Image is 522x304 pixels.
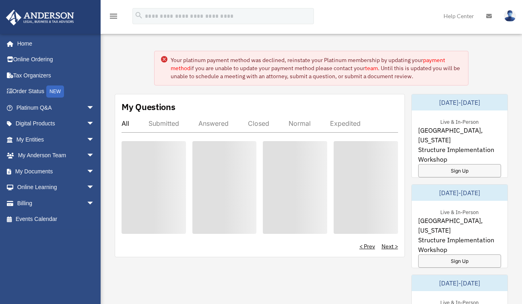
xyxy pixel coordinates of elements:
[109,11,118,21] i: menu
[412,275,508,291] div: [DATE]-[DATE]
[6,195,107,211] a: Billingarrow_drop_down
[504,10,516,22] img: User Pic
[171,56,462,80] div: Your platinum payment method was declined, reinstate your Platinum membership by updating your if...
[418,145,501,164] span: Structure Implementation Workshop
[171,56,445,72] a: payment method
[87,116,103,132] span: arrow_drop_down
[6,179,107,196] a: Online Learningarrow_drop_down
[365,65,378,72] a: team
[382,242,398,250] a: Next >
[6,148,107,164] a: My Anderson Teamarrow_drop_down
[359,242,375,250] a: < Prev
[198,119,229,127] div: Answered
[6,211,107,227] a: Events Calendar
[434,207,485,216] div: Live & In-Person
[412,94,508,110] div: [DATE]-[DATE]
[46,85,64,98] div: NEW
[6,83,107,100] a: Order StatusNEW
[248,119,269,127] div: Closed
[87,163,103,180] span: arrow_drop_down
[418,164,501,177] a: Sign Up
[134,11,143,20] i: search
[289,119,311,127] div: Normal
[418,235,501,254] span: Structure Implementation Workshop
[412,185,508,201] div: [DATE]-[DATE]
[4,10,76,25] img: Anderson Advisors Platinum Portal
[87,179,103,196] span: arrow_drop_down
[6,52,107,68] a: Online Ordering
[418,125,501,145] span: [GEOGRAPHIC_DATA], [US_STATE]
[418,254,501,268] a: Sign Up
[122,101,175,113] div: My Questions
[87,148,103,164] span: arrow_drop_down
[6,131,107,148] a: My Entitiesarrow_drop_down
[418,216,501,235] span: [GEOGRAPHIC_DATA], [US_STATE]
[149,119,179,127] div: Submitted
[87,131,103,148] span: arrow_drop_down
[6,100,107,116] a: Platinum Q&Aarrow_drop_down
[122,119,129,127] div: All
[6,35,103,52] a: Home
[87,100,103,116] span: arrow_drop_down
[434,117,485,125] div: Live & In-Person
[6,116,107,132] a: Digital Productsarrow_drop_down
[87,195,103,212] span: arrow_drop_down
[6,67,107,83] a: Tax Organizers
[109,14,118,21] a: menu
[330,119,361,127] div: Expedited
[6,163,107,179] a: My Documentsarrow_drop_down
